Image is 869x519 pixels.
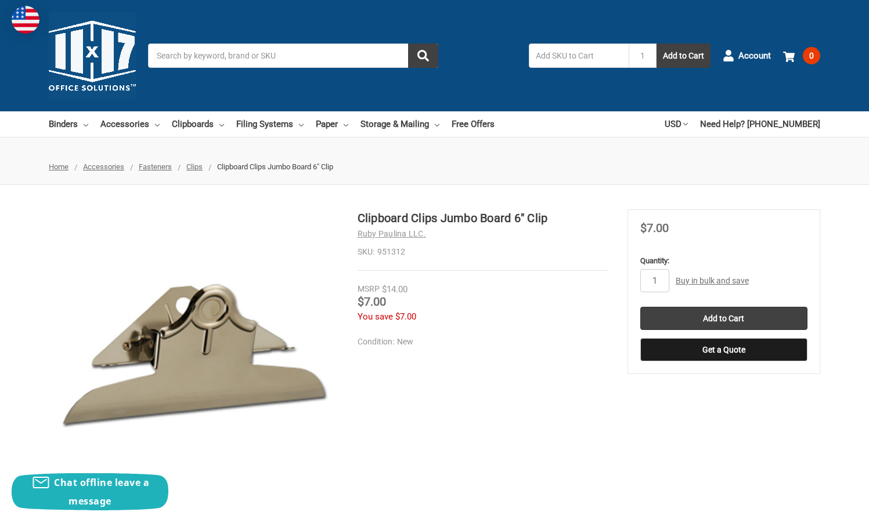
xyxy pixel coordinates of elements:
[358,246,374,258] dt: SKU:
[358,209,608,227] h1: Clipboard Clips Jumbo Board 6" Clip
[395,311,416,322] span: $7.00
[358,336,394,348] dt: Condition:
[358,229,426,238] a: Ruby Paulina LLC.
[665,111,688,137] a: USD
[148,43,438,68] input: Search by keyword, brand or SKU
[640,221,669,235] span: $7.00
[49,12,136,99] img: 11x17.com
[100,111,160,137] a: Accessories
[12,6,39,34] img: duty and tax information for United States
[358,295,386,309] span: $7.00
[49,111,88,137] a: Binders
[358,246,608,258] dd: 951312
[803,47,820,64] span: 0
[452,111,495,137] a: Free Offers
[783,41,820,71] a: 0
[529,43,629,68] input: Add SKU to Cart
[358,283,380,295] div: MSRP
[723,41,771,71] a: Account
[54,476,149,507] span: Chat offline leave a message
[640,255,807,267] label: Quantity:
[360,111,439,137] a: Storage & Mailing
[676,276,749,285] a: Buy in bulk and save
[700,111,820,137] a: Need Help? [PHONE_NUMBER]
[358,311,393,322] span: You save
[217,162,333,171] span: Clipboard Clips Jumbo Board 6" Clip
[640,338,807,361] button: Get a Quote
[640,307,807,330] input: Add to Cart
[49,275,338,433] img: Clipboard Clips Jumbo Board 6" Clip
[236,111,304,137] a: Filing Systems
[186,162,203,171] a: Clips
[358,336,603,348] dd: New
[738,49,771,63] span: Account
[316,111,348,137] a: Paper
[172,111,224,137] a: Clipboards
[657,43,711,68] button: Add to Cart
[83,162,124,171] a: Accessories
[382,284,408,295] span: $14.00
[49,162,68,171] a: Home
[12,473,168,510] button: Chat offline leave a message
[139,162,172,171] a: Fasteners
